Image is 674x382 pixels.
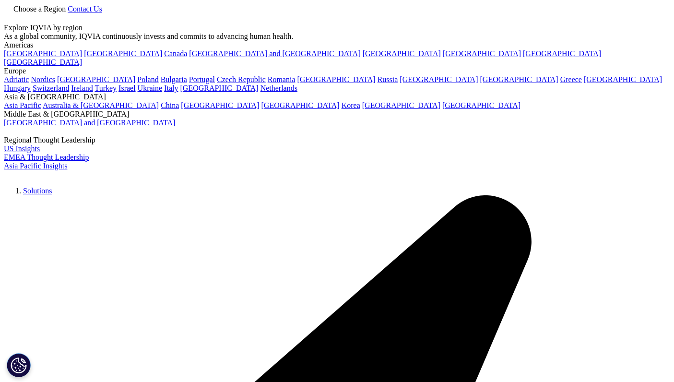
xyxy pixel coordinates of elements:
a: Italy [164,84,178,92]
div: Regional Thought Leadership [4,136,670,144]
a: [GEOGRAPHIC_DATA] [181,101,259,109]
a: [GEOGRAPHIC_DATA] [480,75,558,84]
a: Australia & [GEOGRAPHIC_DATA] [43,101,159,109]
a: Contact Us [68,5,102,13]
a: [GEOGRAPHIC_DATA] and [GEOGRAPHIC_DATA] [189,49,360,58]
a: [GEOGRAPHIC_DATA] [363,49,441,58]
a: Russia [378,75,398,84]
a: [GEOGRAPHIC_DATA] [84,49,162,58]
a: Canada [164,49,187,58]
a: Ukraine [138,84,163,92]
a: Asia Pacific Insights [4,162,67,170]
a: Netherlands [260,84,297,92]
a: Greece [560,75,582,84]
div: As a global community, IQVIA continuously invests and commits to advancing human health. [4,32,670,41]
a: Poland [137,75,158,84]
a: Nordics [31,75,55,84]
a: [GEOGRAPHIC_DATA] [4,49,82,58]
a: Hungary [4,84,31,92]
a: Israel [118,84,136,92]
a: Korea [342,101,360,109]
a: Romania [268,75,296,84]
a: Switzerland [33,84,69,92]
div: Middle East & [GEOGRAPHIC_DATA] [4,110,670,119]
div: Americas [4,41,670,49]
span: Choose a Region [13,5,66,13]
a: [GEOGRAPHIC_DATA] and [GEOGRAPHIC_DATA] [4,119,175,127]
a: Solutions [23,187,52,195]
a: [GEOGRAPHIC_DATA] [400,75,478,84]
a: [GEOGRAPHIC_DATA] [180,84,258,92]
a: Bulgaria [161,75,187,84]
a: [GEOGRAPHIC_DATA] [297,75,376,84]
a: EMEA Thought Leadership [4,153,89,161]
a: Czech Republic [217,75,266,84]
a: Turkey [95,84,117,92]
a: US Insights [4,144,40,153]
a: Asia Pacific [4,101,41,109]
div: Asia & [GEOGRAPHIC_DATA] [4,93,670,101]
a: [GEOGRAPHIC_DATA] [443,49,521,58]
a: [GEOGRAPHIC_DATA] [4,58,82,66]
a: [GEOGRAPHIC_DATA] [584,75,662,84]
button: Cookies Settings [7,353,31,377]
div: Explore IQVIA by region [4,24,670,32]
div: Europe [4,67,670,75]
a: [GEOGRAPHIC_DATA] [442,101,520,109]
a: China [161,101,179,109]
a: Adriatic [4,75,29,84]
a: [GEOGRAPHIC_DATA] [362,101,440,109]
a: [GEOGRAPHIC_DATA] [523,49,601,58]
a: [GEOGRAPHIC_DATA] [57,75,135,84]
a: Portugal [189,75,215,84]
a: [GEOGRAPHIC_DATA] [261,101,340,109]
a: Ireland [71,84,93,92]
